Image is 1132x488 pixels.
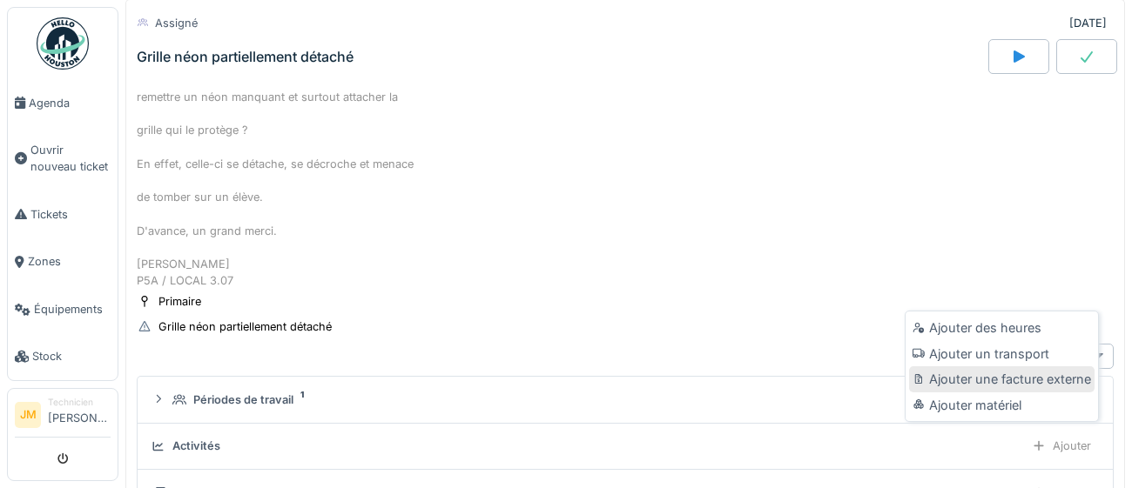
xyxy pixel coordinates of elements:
div: Activités [172,438,220,454]
div: Assigné [155,15,198,31]
summary: Périodes de travail1 [145,384,1106,416]
summary: ActivitésAjouter [145,431,1106,463]
span: Zones [28,253,111,270]
span: Agenda [29,95,111,111]
span: Stock [32,348,111,364]
li: JM [15,402,41,428]
div: Primaire [158,293,201,310]
div: Ajouter des heures [909,315,1095,341]
span: Équipements [34,301,111,318]
div: [DATE] [1069,15,1107,31]
div: Périodes de travail [193,391,293,408]
div: Ajouter [1024,433,1099,458]
div: Technicien [48,396,111,409]
img: Badge_color-CXgf-gQk.svg [37,17,89,70]
div: Grille néon partiellement détaché [137,49,354,65]
div: Ajouter matériel [909,392,1095,418]
div: Ajouter un transport [909,341,1095,367]
div: Grille néon partiellement détaché [158,318,332,335]
div: Ajouter une facture externe [909,366,1095,392]
span: Ouvrir nouveau ticket [30,142,111,175]
div: Bonjour, Pourriez-vous passer dans ma classe afin de remettre un néon manquant et surtout attache... [137,22,1114,289]
span: Tickets [30,206,111,223]
li: [PERSON_NAME] [48,396,111,433]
